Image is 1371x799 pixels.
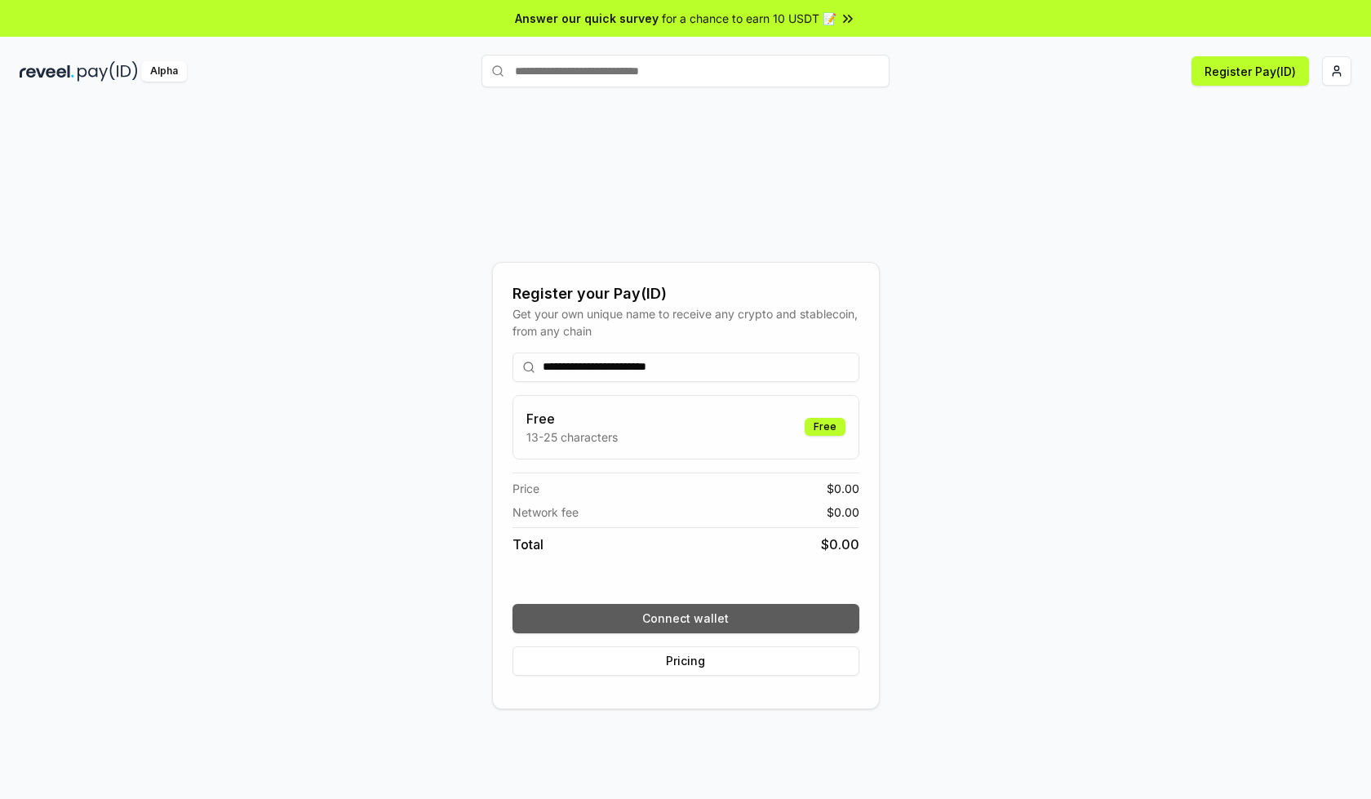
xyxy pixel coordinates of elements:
button: Register Pay(ID) [1191,56,1309,86]
img: reveel_dark [20,61,74,82]
h3: Free [526,409,618,428]
span: for a chance to earn 10 USDT 📝 [662,10,836,27]
button: Pricing [512,646,859,676]
span: $ 0.00 [827,504,859,521]
img: pay_id [78,61,138,82]
div: Register your Pay(ID) [512,282,859,305]
span: Answer our quick survey [515,10,659,27]
div: Free [805,418,845,436]
div: Get your own unique name to receive any crypto and stablecoin, from any chain [512,305,859,340]
span: Total [512,535,544,554]
span: $ 0.00 [827,480,859,497]
button: Connect wallet [512,604,859,633]
span: Price [512,480,539,497]
p: 13-25 characters [526,428,618,446]
span: $ 0.00 [821,535,859,554]
span: Network fee [512,504,579,521]
div: Alpha [141,61,187,82]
